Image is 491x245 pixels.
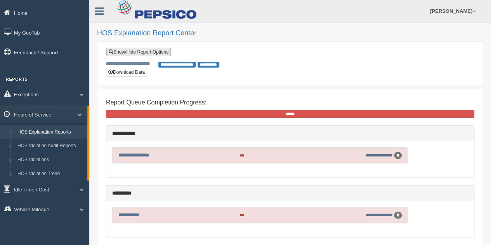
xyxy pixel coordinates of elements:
[97,30,483,37] h2: HOS Explanation Report Center
[14,139,87,153] a: HOS Violation Audit Reports
[106,48,171,56] a: Show/Hide Report Options
[106,99,474,106] h4: Report Queue Completion Progress:
[14,153,87,167] a: HOS Violations
[14,125,87,139] a: HOS Explanation Reports
[106,68,147,76] button: Download Data
[14,167,87,181] a: HOS Violation Trend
